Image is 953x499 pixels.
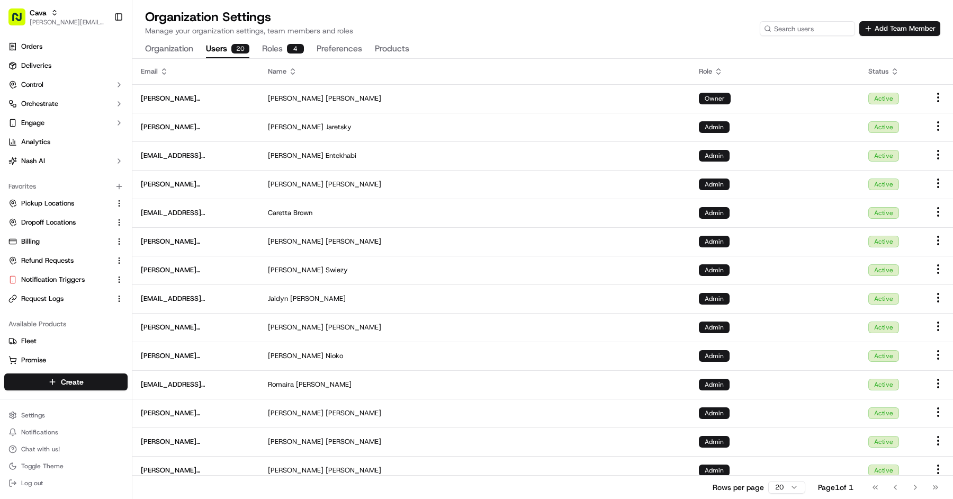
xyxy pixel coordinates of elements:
span: Log out [21,479,43,487]
button: Users [206,40,249,58]
span: [PERSON_NAME] [268,94,323,103]
span: [EMAIL_ADDRESS][PERSON_NAME][DOMAIN_NAME] [141,380,251,389]
div: Active [868,121,899,133]
span: [PERSON_NAME][EMAIL_ADDRESS][DOMAIN_NAME] [30,18,105,26]
span: • [67,192,70,201]
button: Products [375,40,409,58]
span: ezil cloma [33,192,65,201]
h1: Organization Settings [145,8,353,25]
span: Chat with us! [21,445,60,453]
span: Orchestrate [21,99,58,109]
span: Deliveries [21,61,51,70]
span: [PERSON_NAME] [268,466,323,475]
div: Owner [699,93,731,104]
a: Pickup Locations [8,199,111,208]
div: Admin [699,379,730,390]
span: [PERSON_NAME] [268,237,323,246]
button: Cava [30,7,47,18]
div: Admin [699,293,730,305]
span: [PERSON_NAME][EMAIL_ADDRESS][PERSON_NAME][DOMAIN_NAME] [141,122,251,132]
a: Analytics [4,133,128,150]
button: Pickup Locations [4,195,128,212]
span: [PERSON_NAME] [326,466,381,475]
div: Available Products [4,316,128,333]
span: [EMAIL_ADDRESS][PERSON_NAME][DOMAIN_NAME] [141,294,251,304]
span: Settings [21,411,45,420]
span: [PERSON_NAME] [326,408,381,418]
span: [PERSON_NAME] [296,380,352,389]
span: [PERSON_NAME] [268,180,323,189]
span: Entekhabi [326,151,356,161]
div: Active [868,179,899,190]
span: Create [61,377,84,387]
a: Dropoff Locations [8,218,111,227]
div: Admin [699,150,730,162]
span: [PERSON_NAME] [290,294,346,304]
div: Active [868,293,899,305]
button: Promise [4,352,128,369]
span: [PERSON_NAME] [326,437,381,447]
span: Orders [21,42,42,51]
div: Favorites [4,178,128,195]
a: 💻API Documentation [85,232,174,251]
div: Page 1 of 1 [818,482,853,493]
button: Fleet [4,333,128,350]
div: 📗 [11,237,19,246]
div: Admin [699,264,730,276]
button: Toggle Theme [4,459,128,474]
span: Swiezy [326,265,348,275]
div: 4 [287,44,304,54]
span: [PERSON_NAME] [268,323,323,332]
div: Admin [699,436,730,448]
span: Jaidyn [268,294,288,304]
div: We're available if you need us! [48,111,146,120]
span: Pickup Locations [21,199,74,208]
div: Admin [699,179,730,190]
span: [PERSON_NAME][EMAIL_ADDRESS][PERSON_NAME][DOMAIN_NAME] [141,265,251,275]
span: [DATE] [78,164,100,172]
div: Role [699,67,851,76]
button: Notifications [4,425,128,440]
a: Promise [8,355,123,365]
a: Fleet [8,336,123,346]
img: ezil cloma [11,182,28,199]
span: [PERSON_NAME] [326,180,381,189]
button: Roles [262,40,304,58]
span: Nash AI [21,156,45,166]
img: 1736555255976-a54dd68f-1ca7-489b-9aae-adbdc363a1c4 [11,101,30,120]
button: Cava[PERSON_NAME][EMAIL_ADDRESS][DOMAIN_NAME] [4,4,110,30]
span: • [72,164,76,172]
div: 💻 [89,237,98,246]
span: Nioko [326,351,343,361]
p: Welcome 👋 [11,42,193,59]
span: [PERSON_NAME][EMAIL_ADDRESS][DOMAIN_NAME] [141,351,251,361]
a: 📗Knowledge Base [6,232,85,251]
span: Dropoff Locations [21,218,76,227]
span: [PERSON_NAME][EMAIL_ADDRESS][PERSON_NAME][DOMAIN_NAME] [141,323,251,332]
span: Jaretsky [326,122,352,132]
span: API Documentation [100,236,170,247]
div: Start new chat [48,101,174,111]
span: Request Logs [21,294,64,304]
div: Status [868,67,915,76]
div: Active [868,407,899,419]
span: [PERSON_NAME] [268,122,323,132]
img: nakirzaman [11,154,28,171]
div: Past conversations [11,137,71,146]
div: Active [868,379,899,390]
div: Admin [699,350,730,362]
div: Active [868,150,899,162]
span: [EMAIL_ADDRESS][DOMAIN_NAME] [141,151,251,161]
span: Toggle Theme [21,462,64,470]
span: Knowledge Base [21,236,81,247]
span: Romaira [268,380,294,389]
span: Brown [293,208,312,218]
span: Billing [21,237,40,246]
a: Request Logs [8,294,111,304]
a: Powered byPylon [75,262,128,270]
span: Notification Triggers [21,275,85,284]
div: Admin [699,465,730,476]
button: Refund Requests [4,252,128,269]
span: [PERSON_NAME][EMAIL_ADDRESS][PERSON_NAME][DOMAIN_NAME] [141,466,251,475]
